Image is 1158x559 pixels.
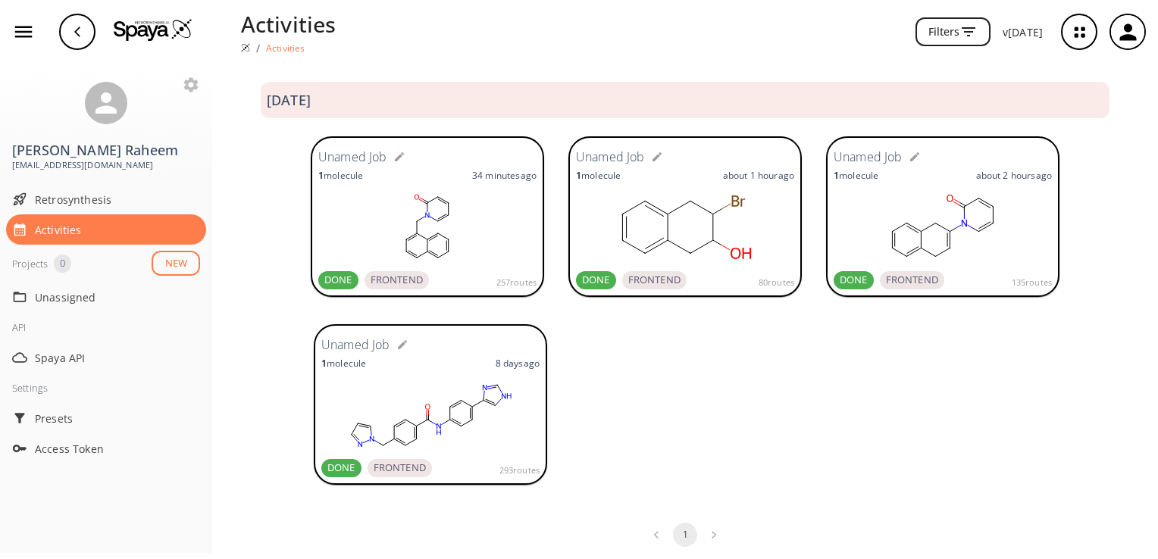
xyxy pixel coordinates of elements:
span: DONE [834,273,874,288]
p: Activities [266,42,305,55]
svg: O=C(C=CC=C1)N1C(C1)=CCc2c1cccc2 [834,189,1052,265]
p: 8 days ago [496,357,540,370]
strong: 1 [576,169,581,182]
span: FRONTEND [365,273,429,288]
img: Spaya logo [241,43,250,52]
span: 0 [54,256,71,271]
a: Unamed Job1molecule8 daysagoDONEFRONTEND293routes [314,324,547,488]
div: Access Token [6,433,206,464]
a: Unamed Job1molecule34 minutesagoDONEFRONTEND257routes [311,136,544,300]
p: about 2 hours ago [976,169,1052,182]
nav: pagination navigation [642,523,728,547]
li: / [256,40,260,56]
p: Activities [241,8,336,40]
span: DONE [318,273,358,288]
span: Retrosynthesis [35,192,200,208]
p: molecule [834,169,878,182]
span: Access Token [35,441,200,457]
h6: Unamed Job [318,148,387,167]
span: FRONTEND [368,461,432,476]
span: 135 routes [1012,276,1052,289]
strong: 1 [834,169,839,182]
div: Presets [6,403,206,433]
p: molecule [576,169,621,182]
svg: O=C1C=CC=CN1CC2=CC=CC3=CC=CC=C32 [318,189,537,265]
p: about 1 hour ago [723,169,794,182]
p: v [DATE] [1003,24,1043,40]
span: Presets [35,411,200,426]
p: 34 minutes ago [472,169,537,182]
svg: OC1Cc2ccccc2CC1Br [576,189,794,265]
img: Logo Spaya [114,18,192,41]
span: Spaya API [35,350,200,366]
button: Filters [915,17,991,47]
h6: Unamed Job [321,336,390,355]
h3: [DATE] [267,92,311,108]
div: Activities [6,214,206,245]
span: 80 routes [759,276,794,289]
div: Spaya API [6,342,206,373]
h6: Unamed Job [834,148,903,167]
svg: O=C(c1ccc(C[n]2nccc2)cc1)Nc(cc1)ccc1-c1c[nH]cn1 [321,377,540,453]
div: Retrosynthesis [6,184,206,214]
p: molecule [321,357,366,370]
button: NEW [152,251,200,276]
span: DONE [321,461,361,476]
span: FRONTEND [622,273,687,288]
p: molecule [318,169,363,182]
span: 257 routes [496,276,537,289]
strong: 1 [321,357,327,370]
span: Activities [35,222,200,238]
span: DONE [576,273,616,288]
span: FRONTEND [880,273,944,288]
div: Unassigned [6,282,206,312]
span: 293 routes [499,464,540,477]
a: Unamed Job1moleculeabout 2 hoursagoDONEFRONTEND135routes [826,136,1059,300]
span: [EMAIL_ADDRESS][DOMAIN_NAME] [12,158,200,172]
h6: Unamed Job [576,148,645,167]
a: Unamed Job1moleculeabout 1 houragoDONEFRONTEND80routes [568,136,802,300]
h3: [PERSON_NAME] Raheem [12,142,200,158]
button: page 1 [673,523,697,547]
span: Unassigned [35,289,200,305]
strong: 1 [318,169,324,182]
div: Projects [12,255,48,273]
